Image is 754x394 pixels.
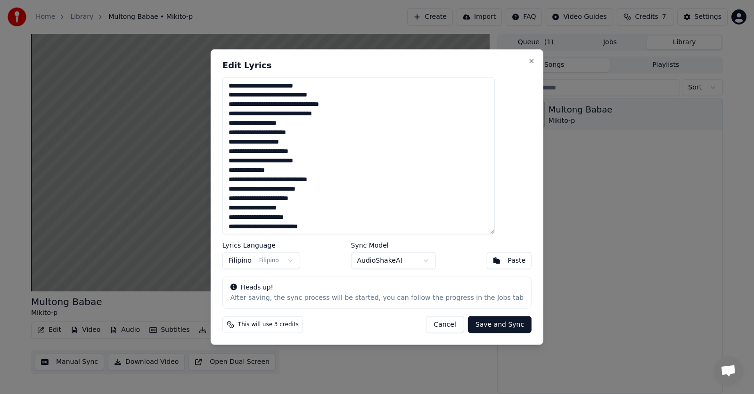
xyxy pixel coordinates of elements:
[230,293,524,303] div: After saving, the sync process will be started, you can follow the progress in the Jobs tab
[426,316,464,333] button: Cancel
[222,242,300,249] label: Lyrics Language
[486,252,532,269] button: Paste
[468,316,532,333] button: Save and Sync
[230,283,524,292] div: Heads up!
[222,61,532,69] h2: Edit Lyrics
[508,256,525,265] div: Paste
[238,321,299,329] span: This will use 3 credits
[351,242,436,249] label: Sync Model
